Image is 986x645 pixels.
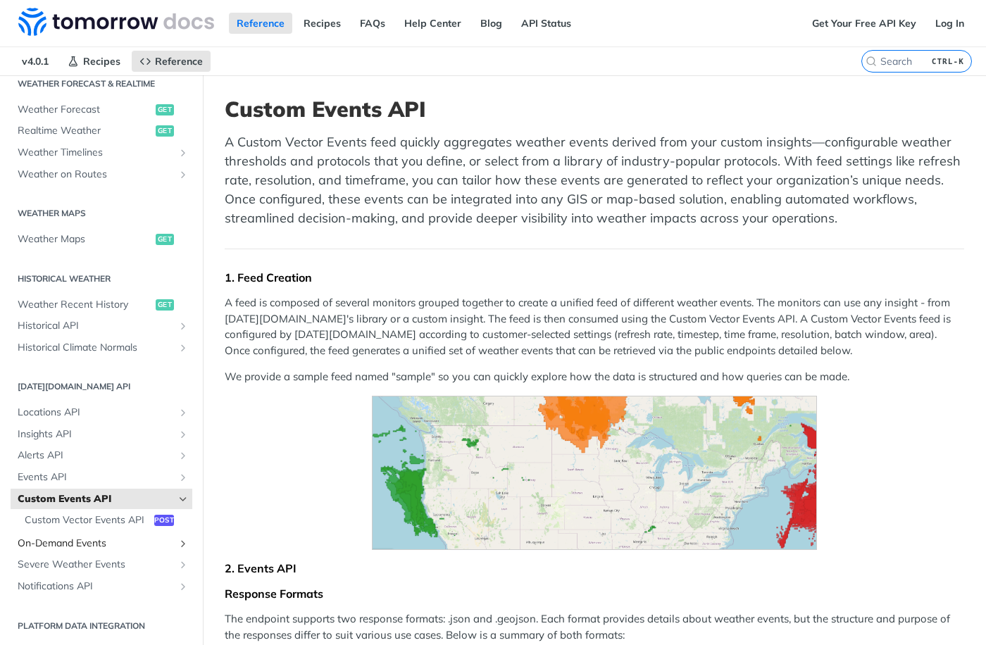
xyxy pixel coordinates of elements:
[18,406,174,420] span: Locations API
[11,207,192,220] h2: Weather Maps
[18,319,174,333] span: Historical API
[11,120,192,142] a: Realtime Weatherget
[11,445,192,466] a: Alerts APIShow subpages for Alerts API
[155,55,203,68] span: Reference
[18,146,174,160] span: Weather Timelines
[18,8,214,36] img: Tomorrow.io Weather API Docs
[177,538,189,549] button: Show subpages for On-Demand Events
[156,299,174,311] span: get
[11,142,192,163] a: Weather TimelinesShow subpages for Weather Timelines
[225,295,964,358] p: A feed is composed of several monitors grouped together to create a unified feed of different wea...
[18,298,152,312] span: Weather Recent History
[18,168,174,182] span: Weather on Routes
[473,13,510,34] a: Blog
[397,13,469,34] a: Help Center
[11,489,192,510] a: Custom Events APIHide subpages for Custom Events API
[866,56,877,67] svg: Search
[11,467,192,488] a: Events APIShow subpages for Events API
[14,51,56,72] span: v4.0.1
[11,315,192,337] a: Historical APIShow subpages for Historical API
[18,580,174,594] span: Notifications API
[177,342,189,353] button: Show subpages for Historical Climate Normals
[225,132,964,227] p: A Custom Vector Events feed quickly aggregates weather events derived from your custom insights—c...
[11,620,192,632] h2: Platform DATA integration
[225,396,964,550] span: Expand image
[11,380,192,393] h2: [DATE][DOMAIN_NAME] API
[177,169,189,180] button: Show subpages for Weather on Routes
[225,270,964,284] div: 1. Feed Creation
[225,561,964,575] div: 2. Events API
[60,51,128,72] a: Recipes
[11,294,192,315] a: Weather Recent Historyget
[177,494,189,505] button: Hide subpages for Custom Events API
[177,429,189,440] button: Show subpages for Insights API
[928,54,968,68] kbd: CTRL-K
[11,99,192,120] a: Weather Forecastget
[352,13,393,34] a: FAQs
[18,492,174,506] span: Custom Events API
[18,103,152,117] span: Weather Forecast
[225,611,964,643] p: The endpoint supports two response formats: .json and .geojson. Each format provides details abou...
[18,510,192,531] a: Custom Vector Events APIpost
[804,13,924,34] a: Get Your Free API Key
[11,576,192,597] a: Notifications APIShow subpages for Notifications API
[18,232,152,246] span: Weather Maps
[11,164,192,185] a: Weather on RoutesShow subpages for Weather on Routes
[156,125,174,137] span: get
[156,104,174,115] span: get
[177,472,189,483] button: Show subpages for Events API
[156,234,174,245] span: get
[177,320,189,332] button: Show subpages for Historical API
[18,341,174,355] span: Historical Climate Normals
[225,369,964,385] p: We provide a sample feed named "sample" so you can quickly explore how the data is structured and...
[11,77,192,90] h2: Weather Forecast & realtime
[18,558,174,572] span: Severe Weather Events
[177,559,189,570] button: Show subpages for Severe Weather Events
[11,273,192,285] h2: Historical Weather
[18,537,174,551] span: On-Demand Events
[154,515,174,526] span: post
[18,124,152,138] span: Realtime Weather
[225,96,964,122] h1: Custom Events API
[225,587,964,601] div: Response Formats
[11,533,192,554] a: On-Demand EventsShow subpages for On-Demand Events
[18,470,174,484] span: Events API
[513,13,579,34] a: API Status
[132,51,211,72] a: Reference
[296,13,349,34] a: Recipes
[25,513,151,527] span: Custom Vector Events API
[928,13,972,34] a: Log In
[11,337,192,358] a: Historical Climate NormalsShow subpages for Historical Climate Normals
[177,147,189,158] button: Show subpages for Weather Timelines
[11,229,192,250] a: Weather Mapsget
[229,13,292,34] a: Reference
[11,402,192,423] a: Locations APIShow subpages for Locations API
[11,424,192,445] a: Insights APIShow subpages for Insights API
[11,554,192,575] a: Severe Weather EventsShow subpages for Severe Weather Events
[18,427,174,442] span: Insights API
[83,55,120,68] span: Recipes
[18,449,174,463] span: Alerts API
[177,581,189,592] button: Show subpages for Notifications API
[177,450,189,461] button: Show subpages for Alerts API
[177,407,189,418] button: Show subpages for Locations API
